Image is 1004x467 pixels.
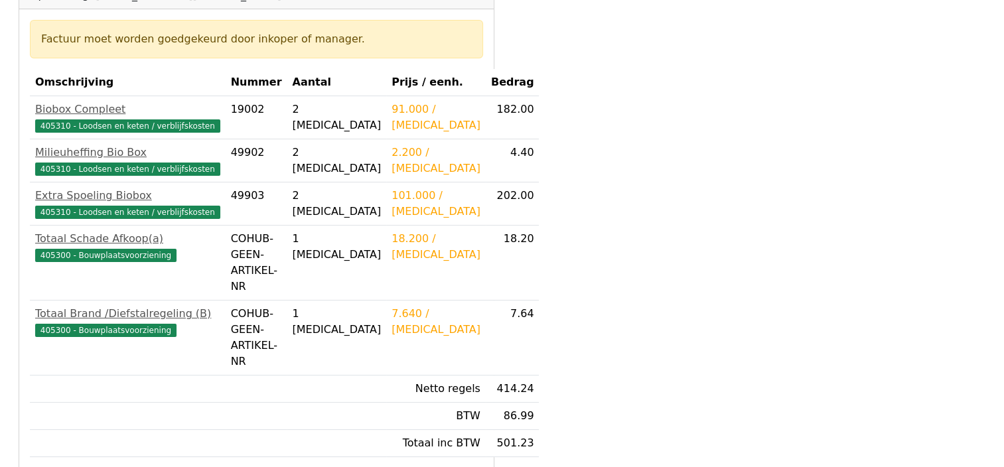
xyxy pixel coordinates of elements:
td: COHUB-GEEN-ARTIKEL-NR [226,226,287,300]
a: Totaal Schade Afkoop(a)405300 - Bouwplaatsvoorziening [35,231,220,263]
a: Milieuheffing Bio Box405310 - Loodsen en keten / verblijfskosten [35,145,220,176]
th: Aantal [287,69,386,96]
td: 202.00 [486,182,539,226]
a: Extra Spoeling Biobox405310 - Loodsen en keten / verblijfskosten [35,188,220,220]
td: 182.00 [486,96,539,139]
td: Netto regels [386,375,486,403]
td: 19002 [226,96,287,139]
td: COHUB-GEEN-ARTIKEL-NR [226,300,287,375]
span: 405300 - Bouwplaatsvoorziening [35,249,177,262]
td: 7.64 [486,300,539,375]
div: 18.200 / [MEDICAL_DATA] [392,231,480,263]
div: 2 [MEDICAL_DATA] [292,145,381,176]
span: 405310 - Loodsen en keten / verblijfskosten [35,163,220,176]
div: Totaal Brand /Diefstalregeling (B) [35,306,220,322]
div: Extra Spoeling Biobox [35,188,220,204]
div: 1 [MEDICAL_DATA] [292,231,381,263]
td: 18.20 [486,226,539,300]
div: Factuur moet worden goedgekeurd door inkoper of manager. [41,31,472,47]
td: 49903 [226,182,287,226]
td: BTW [386,403,486,430]
th: Omschrijving [30,69,226,96]
span: 405300 - Bouwplaatsvoorziening [35,324,177,337]
div: 2.200 / [MEDICAL_DATA] [392,145,480,176]
span: 405310 - Loodsen en keten / verblijfskosten [35,206,220,219]
div: 101.000 / [MEDICAL_DATA] [392,188,480,220]
div: 1 [MEDICAL_DATA] [292,306,381,338]
th: Bedrag [486,69,539,96]
span: 405310 - Loodsen en keten / verblijfskosten [35,119,220,133]
th: Prijs / eenh. [386,69,486,96]
td: 414.24 [486,375,539,403]
td: 501.23 [486,430,539,457]
div: Milieuheffing Bio Box [35,145,220,161]
a: Totaal Brand /Diefstalregeling (B)405300 - Bouwplaatsvoorziening [35,306,220,338]
div: 2 [MEDICAL_DATA] [292,101,381,133]
div: Totaal Schade Afkoop(a) [35,231,220,247]
div: Biobox Compleet [35,101,220,117]
div: 91.000 / [MEDICAL_DATA] [392,101,480,133]
td: 49902 [226,139,287,182]
td: 4.40 [486,139,539,182]
a: Biobox Compleet405310 - Loodsen en keten / verblijfskosten [35,101,220,133]
div: 2 [MEDICAL_DATA] [292,188,381,220]
th: Nummer [226,69,287,96]
td: Totaal inc BTW [386,430,486,457]
div: 7.640 / [MEDICAL_DATA] [392,306,480,338]
td: 86.99 [486,403,539,430]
